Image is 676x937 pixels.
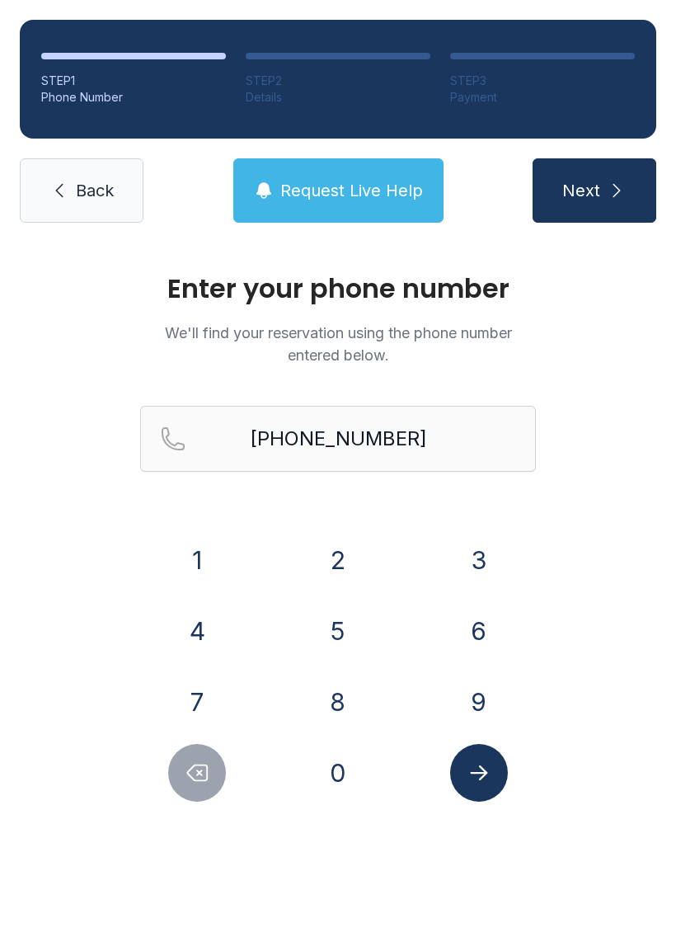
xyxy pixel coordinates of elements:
span: Back [76,179,114,202]
input: Reservation phone number [140,406,536,472]
button: 3 [450,531,508,589]
div: STEP 3 [450,73,635,89]
span: Request Live Help [280,179,423,202]
button: Submit lookup form [450,744,508,802]
button: 9 [450,673,508,731]
div: STEP 1 [41,73,226,89]
button: 4 [168,602,226,660]
p: We'll find your reservation using the phone number entered below. [140,322,536,366]
button: 6 [450,602,508,660]
div: Details [246,89,430,106]
button: 5 [309,602,367,660]
button: 8 [309,673,367,731]
button: 7 [168,673,226,731]
h1: Enter your phone number [140,275,536,302]
button: 1 [168,531,226,589]
button: 2 [309,531,367,589]
button: Delete number [168,744,226,802]
button: 0 [309,744,367,802]
div: Payment [450,89,635,106]
span: Next [562,179,600,202]
div: Phone Number [41,89,226,106]
div: STEP 2 [246,73,430,89]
